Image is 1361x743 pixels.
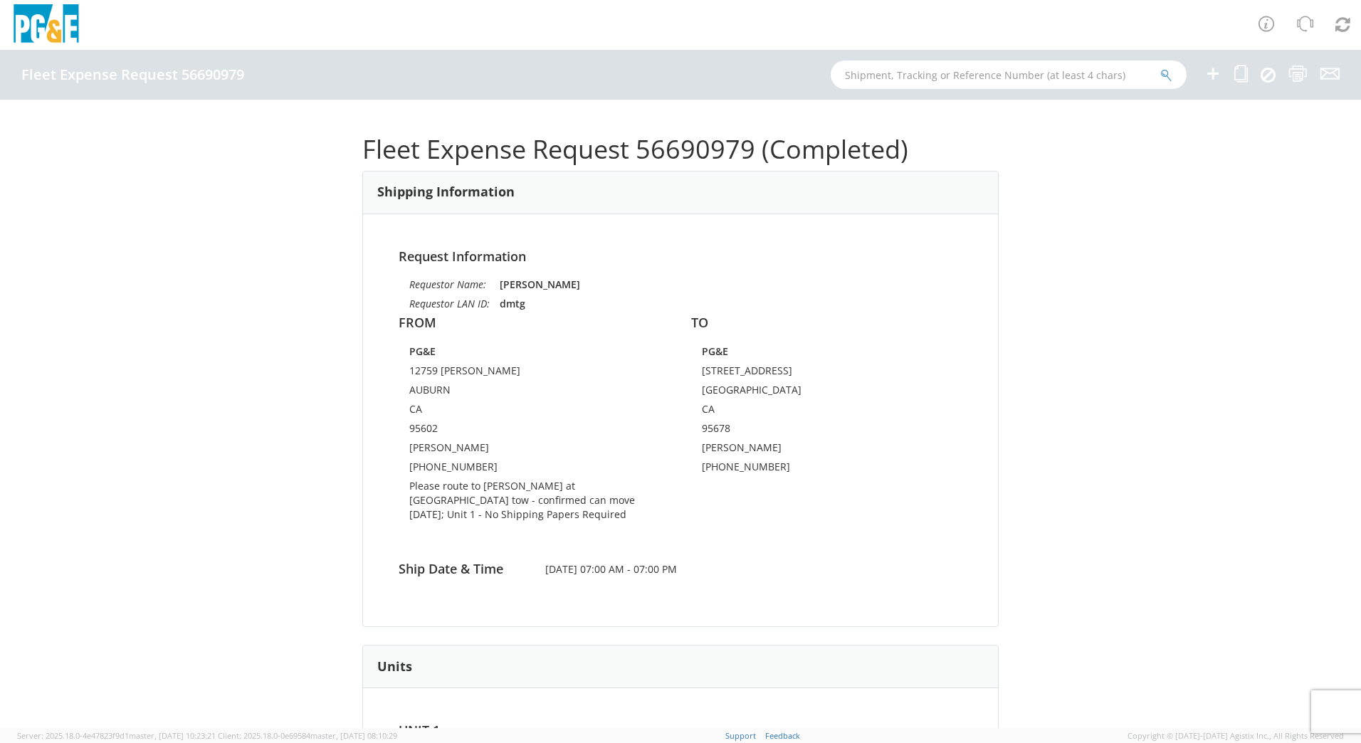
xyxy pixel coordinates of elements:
[409,278,486,291] i: Requestor Name:
[409,383,659,402] td: AUBURN
[702,421,921,441] td: 95678
[500,297,525,310] strong: dmtg
[399,724,673,738] h4: Unit 1
[702,402,921,421] td: CA
[831,60,1187,89] input: Shipment, Tracking or Reference Number (at least 4 chars)
[388,562,535,576] h4: Ship Date & Time
[377,185,515,199] h3: Shipping Information
[21,67,244,83] h4: Fleet Expense Request 56690979
[377,660,412,674] h3: Units
[500,278,580,291] strong: [PERSON_NAME]
[702,383,921,402] td: [GEOGRAPHIC_DATA]
[1128,730,1344,742] span: Copyright © [DATE]-[DATE] Agistix Inc., All Rights Reserved
[702,364,921,383] td: [STREET_ADDRESS]
[409,460,659,479] td: [PHONE_NUMBER]
[362,135,999,164] h1: Fleet Expense Request 56690979 (Completed)
[702,441,921,460] td: [PERSON_NAME]
[691,316,962,330] h4: TO
[765,730,800,741] a: Feedback
[11,4,82,46] img: pge-logo-06675f144f4cfa6a6814.png
[409,297,490,310] i: Requestor LAN ID:
[399,316,670,330] h4: FROM
[399,250,962,264] h4: Request Information
[409,402,659,421] td: CA
[129,730,216,741] span: master, [DATE] 10:23:21
[409,344,436,358] strong: PG&E
[218,730,397,741] span: Client: 2025.18.0-0e69584
[310,730,397,741] span: master, [DATE] 08:10:29
[409,364,659,383] td: 12759 [PERSON_NAME]
[409,479,659,527] td: Please route to [PERSON_NAME] at [GEOGRAPHIC_DATA] tow - confirmed can move [DATE]; Unit 1 - No S...
[702,344,728,358] strong: PG&E
[17,730,216,741] span: Server: 2025.18.0-4e47823f9d1
[409,441,659,460] td: [PERSON_NAME]
[702,460,921,479] td: [PHONE_NUMBER]
[535,562,827,576] span: [DATE] 07:00 AM - 07:00 PM
[409,421,659,441] td: 95602
[725,730,756,741] a: Support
